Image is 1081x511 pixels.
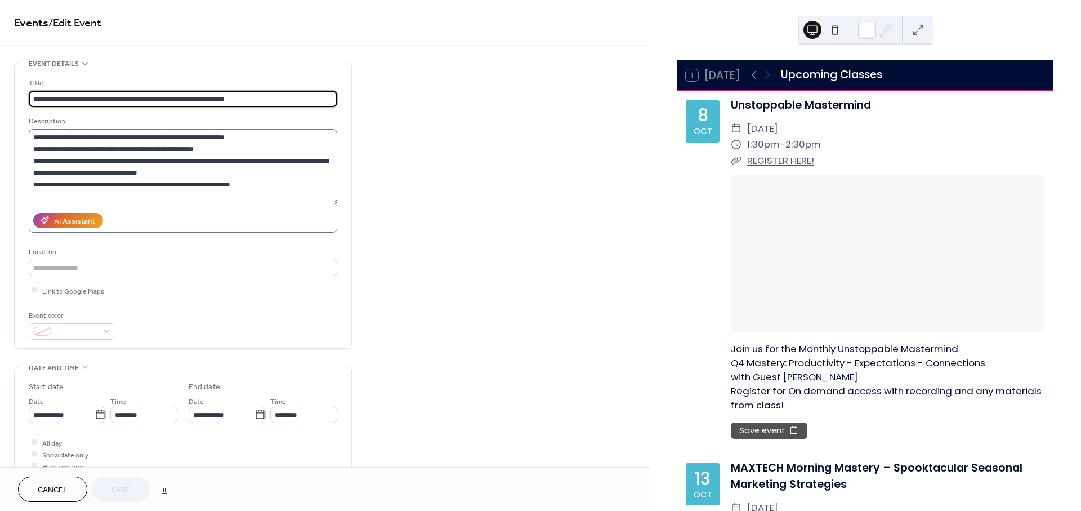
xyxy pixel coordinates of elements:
[698,107,708,124] div: 8
[54,215,95,227] div: AI Assistant
[731,460,1022,492] a: MAXTECH Morning Mastery – Spooktacular Seasonal Marketing Strategies
[695,470,711,487] div: 13
[731,121,741,137] div: ​
[42,285,104,297] span: Link to Google Maps
[785,136,821,153] span: 2:30pm
[29,381,64,393] div: Start date
[29,362,79,374] span: Date and time
[694,490,712,499] div: Oct
[29,246,335,258] div: Location
[747,154,814,167] a: REGISTER HERE!
[780,136,785,153] span: -
[731,97,871,113] a: Unstoppable Mastermind
[33,213,103,228] button: AI Assistant
[110,396,126,407] span: Time
[189,381,220,393] div: End date
[42,461,85,473] span: Hide end time
[731,342,1044,413] div: Join us for the Monthly Unstoppable Mastermind Q4 Mastery: Productivity - Expectations - Connecti...
[29,310,113,322] div: Event color
[781,67,882,83] div: Upcoming Classes
[29,77,335,89] div: Title
[14,12,48,34] a: Events
[694,127,712,135] div: Oct
[747,136,780,153] span: 1:30pm
[747,121,778,137] span: [DATE]
[29,396,44,407] span: Date
[42,449,88,461] span: Show date only
[731,136,741,153] div: ​
[731,153,741,169] div: ​
[731,423,807,439] button: Save event
[29,58,79,70] span: Event details
[42,437,62,449] span: All day
[270,396,286,407] span: Time
[38,485,68,496] span: Cancel
[18,477,87,502] button: Cancel
[189,396,204,407] span: Date
[29,115,335,127] div: Description
[48,12,101,34] span: / Edit Event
